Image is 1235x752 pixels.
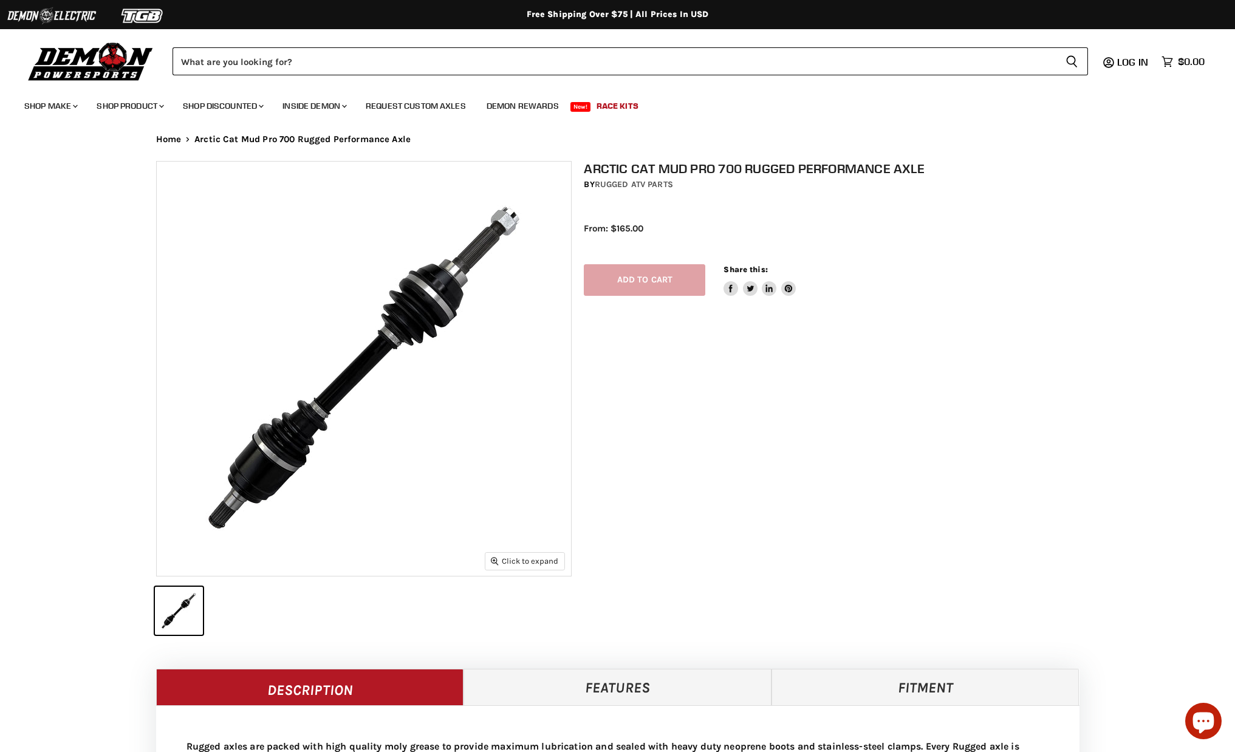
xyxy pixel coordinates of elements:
[157,162,571,576] img: IMAGE
[587,94,648,118] a: Race Kits
[173,47,1088,75] form: Product
[273,94,354,118] a: Inside Demon
[15,89,1202,118] ul: Main menu
[156,134,182,145] a: Home
[1155,53,1211,70] a: $0.00
[15,94,85,118] a: Shop Make
[174,94,271,118] a: Shop Discounted
[584,161,1092,176] h1: Arctic Cat Mud Pro 700 Rugged Performance Axle
[477,94,568,118] a: Demon Rewards
[132,9,1104,20] div: Free Shipping Over $75 | All Prices In USD
[97,4,188,27] img: TGB Logo 2
[132,134,1104,145] nav: Breadcrumbs
[357,94,475,118] a: Request Custom Axles
[194,134,411,145] span: Arctic Cat Mud Pro 700 Rugged Performance Axle
[584,178,1092,191] div: by
[1178,56,1205,67] span: $0.00
[155,587,203,635] button: IMAGE thumbnail
[491,556,558,566] span: Click to expand
[570,102,591,112] span: New!
[771,669,1079,705] a: Fitment
[724,264,796,296] aside: Share this:
[6,4,97,27] img: Demon Electric Logo 2
[584,223,643,234] span: From: $165.00
[595,179,673,190] a: Rugged ATV Parts
[485,553,564,569] button: Click to expand
[87,94,171,118] a: Shop Product
[724,265,767,274] span: Share this:
[1117,56,1148,68] span: Log in
[464,669,771,705] a: Features
[1112,56,1155,67] a: Log in
[156,669,464,705] a: Description
[173,47,1056,75] input: Search
[1056,47,1088,75] button: Search
[1182,703,1225,742] inbox-online-store-chat: Shopify online store chat
[24,39,157,83] img: Demon Powersports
